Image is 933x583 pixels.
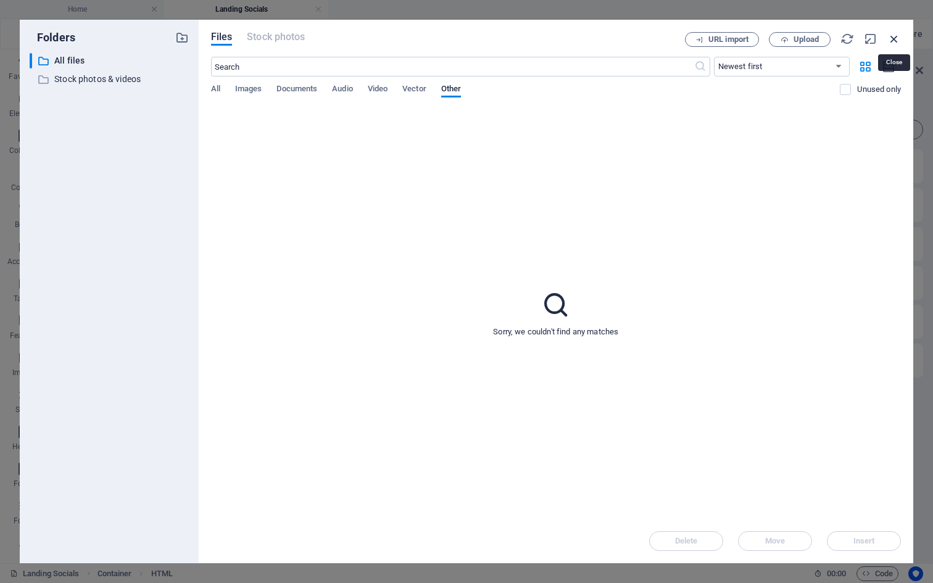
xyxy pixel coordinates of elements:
span: Vector [402,81,426,99]
p: All files [54,54,166,68]
span: Other [441,81,461,99]
input: Search [211,57,694,76]
span: URL import [708,36,748,43]
span: Upload [794,36,819,43]
p: Sorry, we couldn't find any matches [493,326,618,337]
i: Create new folder [175,31,189,44]
i: Minimize [864,32,877,46]
span: Video [368,81,388,99]
p: Stock photos & videos [54,72,166,86]
button: Upload [769,32,831,47]
span: Images [235,81,262,99]
span: Audio [332,81,352,99]
div: ​ [30,53,32,68]
span: Files [211,30,233,44]
p: Displays only files that are not in use on the website. Files added during this session can still... [857,84,901,95]
span: All [211,81,220,99]
i: Reload [840,32,854,46]
div: Stock photos & videos [30,72,189,87]
button: URL import [685,32,759,47]
span: Documents [276,81,317,99]
p: Folders [30,30,75,46]
span: This file type is not supported by this element [247,30,305,44]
